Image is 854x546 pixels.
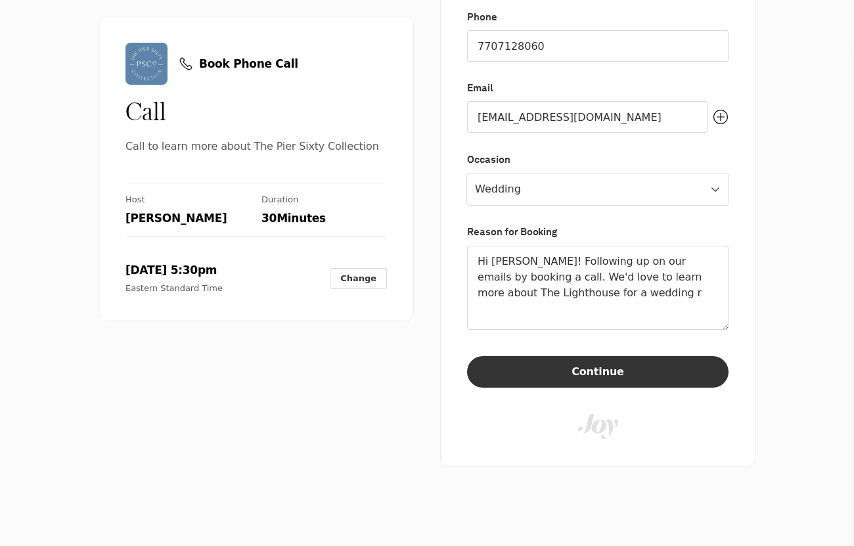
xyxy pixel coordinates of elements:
div: 30 Minutes [261,211,387,225]
div: Eastern Standard Time [125,283,223,294]
div: Host [125,194,251,206]
span: Call to learn more about The Pier Sixty Collection [125,137,387,156]
button: Add secondary email [713,101,729,133]
div: Duration [261,194,387,206]
img: Vendor Avatar [125,43,168,85]
a: Change [330,268,387,289]
div: [DATE] 5:30pm [125,263,223,277]
div: Call [125,95,387,127]
label: Email [467,80,493,96]
span: Occasion [467,151,729,168]
span: Book Phone Call [199,57,298,71]
label: Reason for Booking [467,223,557,240]
input: you@example.com [467,101,708,133]
button: Continue [467,356,729,388]
input: +1 555-555-7890 [467,30,729,62]
label: Phone [467,9,497,25]
div: [PERSON_NAME] [125,211,251,225]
